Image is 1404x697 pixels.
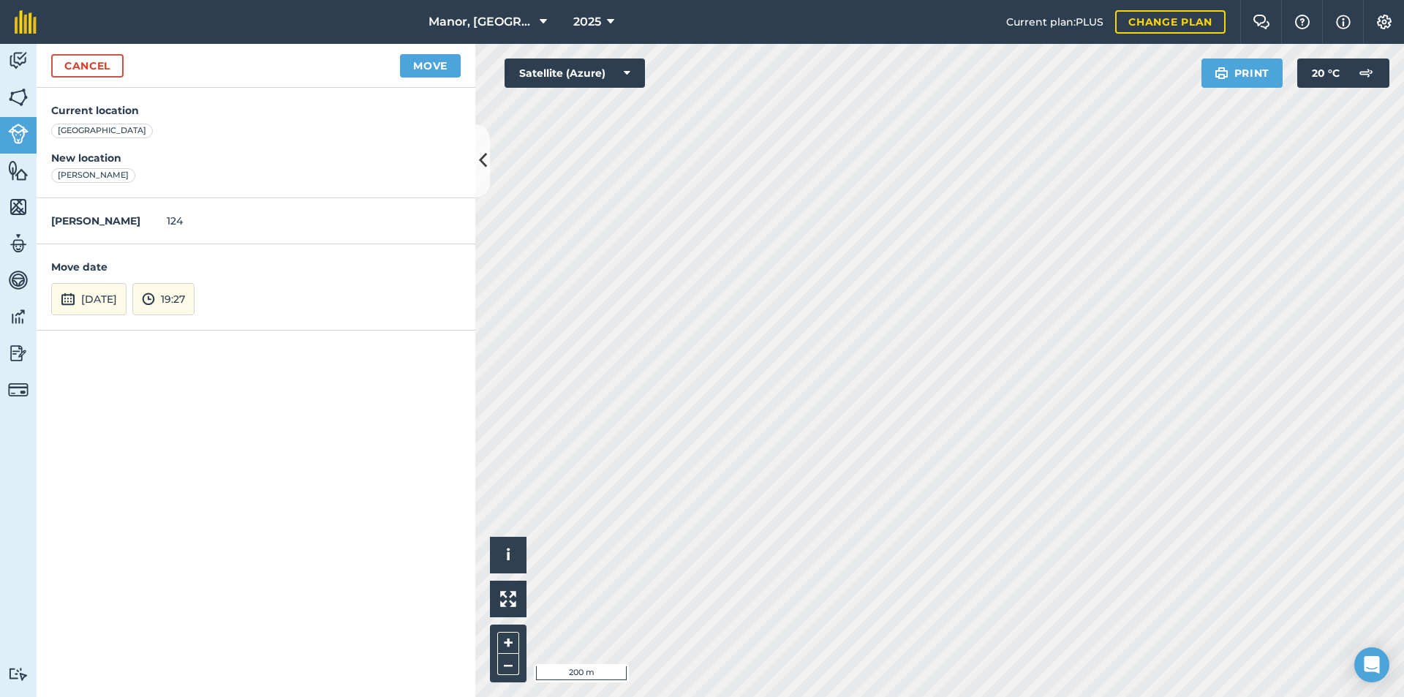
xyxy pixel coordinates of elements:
img: svg+xml;base64,PHN2ZyB4bWxucz0iaHR0cDovL3d3dy53My5vcmcvMjAwMC9zdmciIHdpZHRoPSIxOSIgaGVpZ2h0PSIyNC... [1215,64,1228,82]
img: svg+xml;base64,PD94bWwgdmVyc2lvbj0iMS4wIiBlbmNvZGluZz0idXRmLTgiPz4KPCEtLSBHZW5lcmF0b3I6IEFkb2JlIE... [8,269,29,291]
img: svg+xml;base64,PD94bWwgdmVyc2lvbj0iMS4wIiBlbmNvZGluZz0idXRmLTgiPz4KPCEtLSBHZW5lcmF0b3I6IEFkb2JlIE... [8,380,29,400]
img: svg+xml;base64,PHN2ZyB4bWxucz0iaHR0cDovL3d3dy53My5vcmcvMjAwMC9zdmciIHdpZHRoPSI1NiIgaGVpZ2h0PSI2MC... [8,159,29,181]
div: [PERSON_NAME] [51,168,135,183]
span: 20 ° C [1312,59,1340,88]
img: Two speech bubbles overlapping with the left bubble in the forefront [1253,15,1270,29]
button: [DATE] [51,283,127,315]
img: svg+xml;base64,PD94bWwgdmVyc2lvbj0iMS4wIiBlbmNvZGluZz0idXRmLTgiPz4KPCEtLSBHZW5lcmF0b3I6IEFkb2JlIE... [8,233,29,255]
h4: Current location [51,102,461,118]
span: 2025 [573,13,601,31]
img: A cog icon [1375,15,1393,29]
a: Change plan [1115,10,1226,34]
button: Satellite (Azure) [505,59,645,88]
button: 19:27 [132,283,195,315]
span: Current plan : PLUS [1006,14,1103,30]
img: svg+xml;base64,PD94bWwgdmVyc2lvbj0iMS4wIiBlbmNvZGluZz0idXRmLTgiPz4KPCEtLSBHZW5lcmF0b3I6IEFkb2JlIE... [8,306,29,328]
img: svg+xml;base64,PHN2ZyB4bWxucz0iaHR0cDovL3d3dy53My5vcmcvMjAwMC9zdmciIHdpZHRoPSI1NiIgaGVpZ2h0PSI2MC... [8,86,29,108]
div: [GEOGRAPHIC_DATA] [51,124,153,138]
button: i [490,537,526,573]
span: Manor, [GEOGRAPHIC_DATA], [GEOGRAPHIC_DATA] [429,13,534,31]
button: Move [400,54,461,78]
strong: [PERSON_NAME] [51,214,140,227]
button: Print [1201,59,1283,88]
img: svg+xml;base64,PD94bWwgdmVyc2lvbj0iMS4wIiBlbmNvZGluZz0idXRmLTgiPz4KPCEtLSBHZW5lcmF0b3I6IEFkb2JlIE... [142,290,155,308]
div: 124 [37,198,475,244]
h4: Move date [51,259,461,275]
img: fieldmargin Logo [15,10,37,34]
span: i [506,546,510,564]
img: svg+xml;base64,PD94bWwgdmVyc2lvbj0iMS4wIiBlbmNvZGluZz0idXRmLTgiPz4KPCEtLSBHZW5lcmF0b3I6IEFkb2JlIE... [8,667,29,681]
img: svg+xml;base64,PD94bWwgdmVyc2lvbj0iMS4wIiBlbmNvZGluZz0idXRmLTgiPz4KPCEtLSBHZW5lcmF0b3I6IEFkb2JlIE... [8,50,29,72]
div: Open Intercom Messenger [1354,647,1389,682]
a: Cancel [51,54,124,78]
img: svg+xml;base64,PHN2ZyB4bWxucz0iaHR0cDovL3d3dy53My5vcmcvMjAwMC9zdmciIHdpZHRoPSI1NiIgaGVpZ2h0PSI2MC... [8,196,29,218]
button: – [497,654,519,675]
img: svg+xml;base64,PD94bWwgdmVyc2lvbj0iMS4wIiBlbmNvZGluZz0idXRmLTgiPz4KPCEtLSBHZW5lcmF0b3I6IEFkb2JlIE... [1351,59,1381,88]
img: A question mark icon [1294,15,1311,29]
button: 20 °C [1297,59,1389,88]
img: svg+xml;base64,PD94bWwgdmVyc2lvbj0iMS4wIiBlbmNvZGluZz0idXRmLTgiPz4KPCEtLSBHZW5lcmF0b3I6IEFkb2JlIE... [8,342,29,364]
button: + [497,632,519,654]
img: svg+xml;base64,PD94bWwgdmVyc2lvbj0iMS4wIiBlbmNvZGluZz0idXRmLTgiPz4KPCEtLSBHZW5lcmF0b3I6IEFkb2JlIE... [8,124,29,144]
img: Four arrows, one pointing top left, one top right, one bottom right and the last bottom left [500,591,516,607]
img: svg+xml;base64,PD94bWwgdmVyc2lvbj0iMS4wIiBlbmNvZGluZz0idXRmLTgiPz4KPCEtLSBHZW5lcmF0b3I6IEFkb2JlIE... [61,290,75,308]
img: svg+xml;base64,PHN2ZyB4bWxucz0iaHR0cDovL3d3dy53My5vcmcvMjAwMC9zdmciIHdpZHRoPSIxNyIgaGVpZ2h0PSIxNy... [1336,13,1351,31]
h4: New location [51,150,461,166]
